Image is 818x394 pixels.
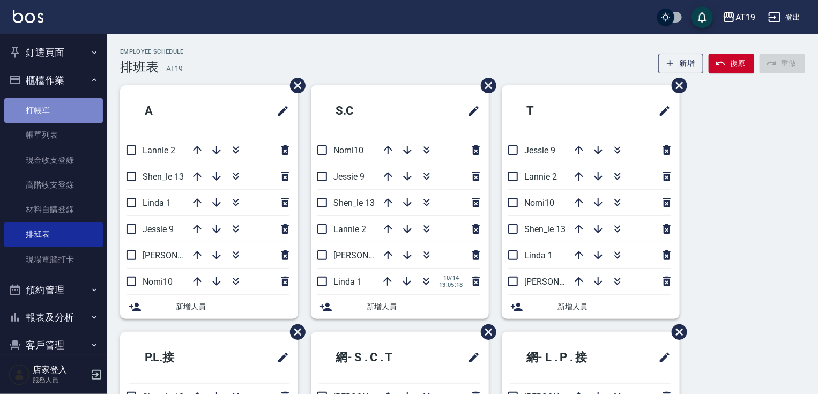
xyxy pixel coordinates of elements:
h2: Employee Schedule [120,48,184,55]
span: 刪除班表 [664,316,689,348]
span: Nomi10 [524,198,554,208]
span: 刪除班表 [473,70,498,101]
h2: T [510,92,601,130]
h2: 網- S . C . T [319,338,435,377]
button: 登出 [764,8,805,27]
span: [PERSON_NAME] 6 [524,277,596,287]
h2: P.L.接 [129,338,230,377]
h2: 網- L . P . 接 [510,338,628,377]
span: Nomi10 [333,145,363,155]
div: 新增人員 [311,295,489,319]
span: 新增人員 [557,301,671,313]
a: 材料自購登錄 [4,197,103,222]
span: 刪除班表 [664,70,689,101]
span: 10/14 [439,274,463,281]
img: Person [9,364,30,385]
span: 修改班表的標題 [270,345,289,370]
span: 修改班表的標題 [652,98,671,124]
div: 新增人員 [120,295,298,319]
span: 修改班表的標題 [461,345,480,370]
span: 刪除班表 [282,70,307,101]
p: 服務人員 [33,375,87,385]
button: 櫃檯作業 [4,66,103,94]
h6: — AT19 [159,63,183,75]
span: 刪除班表 [282,316,307,348]
button: 預約管理 [4,276,103,304]
span: Linda 1 [143,198,171,208]
a: 打帳單 [4,98,103,123]
a: 帳單列表 [4,123,103,147]
button: 復原 [709,54,754,73]
span: 13:05:18 [439,281,463,288]
span: Linda 1 [524,250,553,261]
button: 新增 [658,54,704,73]
a: 現場電腦打卡 [4,247,103,272]
span: Lannie 2 [333,224,366,234]
span: 修改班表的標題 [652,345,671,370]
span: 修改班表的標題 [461,98,480,124]
span: [PERSON_NAME] 6 [143,250,214,261]
span: Shen_le 13 [524,224,566,234]
span: [PERSON_NAME] 6 [333,250,405,261]
h5: 店家登入 [33,365,87,375]
a: 現金收支登錄 [4,148,103,173]
span: Shen_le 13 [143,172,184,182]
span: Nomi10 [143,277,173,287]
span: Linda 1 [333,277,362,287]
div: AT19 [735,11,755,24]
span: Shen_le 13 [333,198,375,208]
a: 排班表 [4,222,103,247]
span: 修改班表的標題 [270,98,289,124]
button: AT19 [718,6,760,28]
h2: S.C [319,92,415,130]
a: 高階收支登錄 [4,173,103,197]
button: 客戶管理 [4,331,103,359]
h3: 排班表 [120,60,159,75]
h2: A [129,92,219,130]
span: Lannie 2 [143,145,175,155]
span: Jessie 9 [333,172,365,182]
span: Jessie 9 [524,145,555,155]
span: 刪除班表 [473,316,498,348]
button: 釘選頁面 [4,39,103,66]
button: save [691,6,713,28]
span: 新增人員 [176,301,289,313]
span: 新增人員 [367,301,480,313]
button: 報表及分析 [4,303,103,331]
span: Lannie 2 [524,172,557,182]
img: Logo [13,10,43,23]
span: Jessie 9 [143,224,174,234]
div: 新增人員 [502,295,680,319]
